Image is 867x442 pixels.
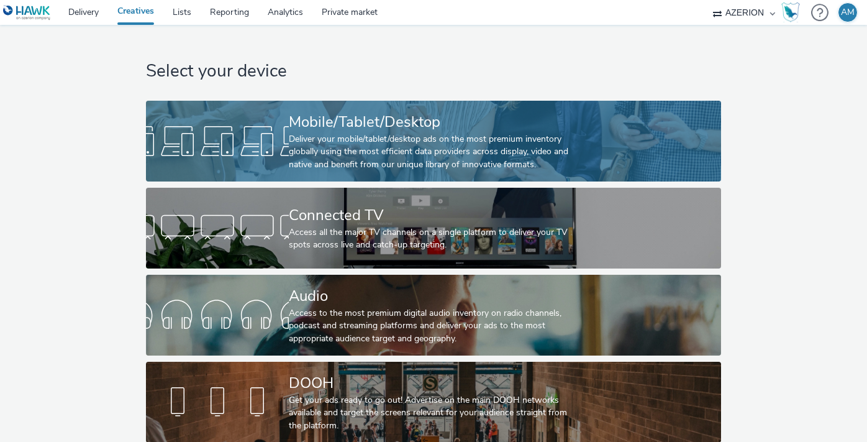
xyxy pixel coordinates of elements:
[289,285,574,307] div: Audio
[781,2,805,22] a: Hawk Academy
[146,188,721,269] a: Connected TVAccess all the major TV channels on a single platform to deliver your TV spots across...
[146,60,721,83] h1: Select your device
[146,101,721,182] a: Mobile/Tablet/DesktopDeliver your mobile/tablet/desktop ads on the most premium inventory globall...
[289,372,574,394] div: DOOH
[146,275,721,356] a: AudioAccess to the most premium digital audio inventory on radio channels, podcast and streaming ...
[781,2,800,22] img: Hawk Academy
[289,111,574,133] div: Mobile/Tablet/Desktop
[289,205,574,226] div: Connected TV
[3,5,51,21] img: undefined Logo
[289,307,574,345] div: Access to the most premium digital audio inventory on radio channels, podcast and streaming platf...
[289,133,574,171] div: Deliver your mobile/tablet/desktop ads on the most premium inventory globally using the most effi...
[841,3,855,22] div: AM
[289,394,574,432] div: Get your ads ready to go out! Advertise on the main DOOH networks available and target the screen...
[289,226,574,252] div: Access all the major TV channels on a single platform to deliver your TV spots across live and ca...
